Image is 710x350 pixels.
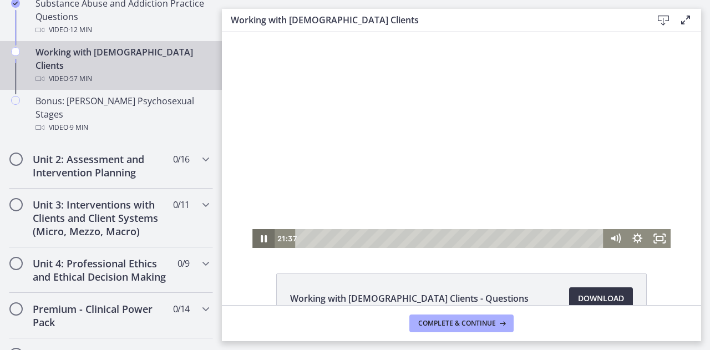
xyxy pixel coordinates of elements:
span: 0 / 16 [173,153,189,166]
div: Video [35,121,209,134]
span: 0 / 14 [173,302,189,316]
div: Working with [DEMOGRAPHIC_DATA] Clients [35,45,209,85]
h2: Premium - Clinical Power Pack [33,302,168,329]
h2: Unit 4: Professional Ethics and Ethical Decision Making [33,257,168,283]
button: Mute [382,197,404,216]
span: Working with [DEMOGRAPHIC_DATA] Clients - Questions [290,292,529,305]
span: · 57 min [68,72,92,85]
span: Complete & continue [418,319,496,328]
button: Fullscreen [427,197,449,216]
a: Download [569,287,633,310]
iframe: Video Lesson [222,32,701,248]
button: Show settings menu [404,197,427,216]
h2: Unit 3: Interventions with Clients and Client Systems (Micro, Mezzo, Macro) [33,198,168,238]
h2: Unit 2: Assessment and Intervention Planning [33,153,168,179]
span: 0 / 9 [177,257,189,270]
div: Video [35,72,209,85]
button: Complete & continue [409,315,514,332]
span: 0 / 11 [173,198,189,211]
h3: Working with [DEMOGRAPHIC_DATA] Clients [231,13,635,27]
div: Video [35,23,209,37]
span: · 9 min [68,121,88,134]
span: Download [578,292,624,305]
div: Bonus: [PERSON_NAME] Psychosexual Stages [35,94,209,134]
span: · 12 min [68,23,92,37]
